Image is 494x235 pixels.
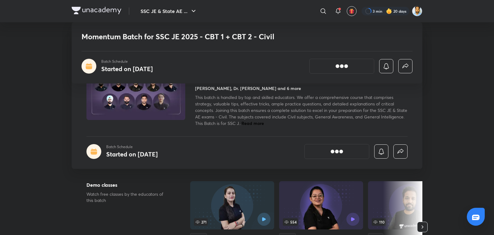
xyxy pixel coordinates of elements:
span: Read more [241,120,264,126]
img: avatar [349,8,354,14]
span: 110 [372,218,386,226]
img: Thumbnail [86,64,186,121]
span: 554 [283,218,298,226]
h4: Started on [DATE] [106,150,158,158]
button: avatar [347,6,357,16]
a: Company Logo [72,7,121,16]
h1: Momentum Batch for SSC JE 2025 - CBT 1 + CBT 2 - Civil [82,32,323,41]
span: 271 [194,218,208,226]
button: [object Object] [304,144,369,159]
p: Batch Schedule [101,59,153,64]
span: This batch is handled by top and skilled educators. We offer a comprehensive course that comprise... [195,94,407,126]
img: streak [386,8,392,14]
h5: Demo classes [86,181,170,189]
button: [object Object] [309,59,374,74]
button: SSC JE & State AE ... [137,5,201,17]
p: Batch Schedule [106,144,158,150]
img: Company Logo [72,7,121,14]
h4: Started on [DATE] [101,65,153,73]
p: Watch free classes by the educators of this batch [86,191,170,203]
h4: [PERSON_NAME], Dr. [PERSON_NAME] and 6 more [195,85,301,92]
img: Kunal Pradeep [412,6,422,16]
